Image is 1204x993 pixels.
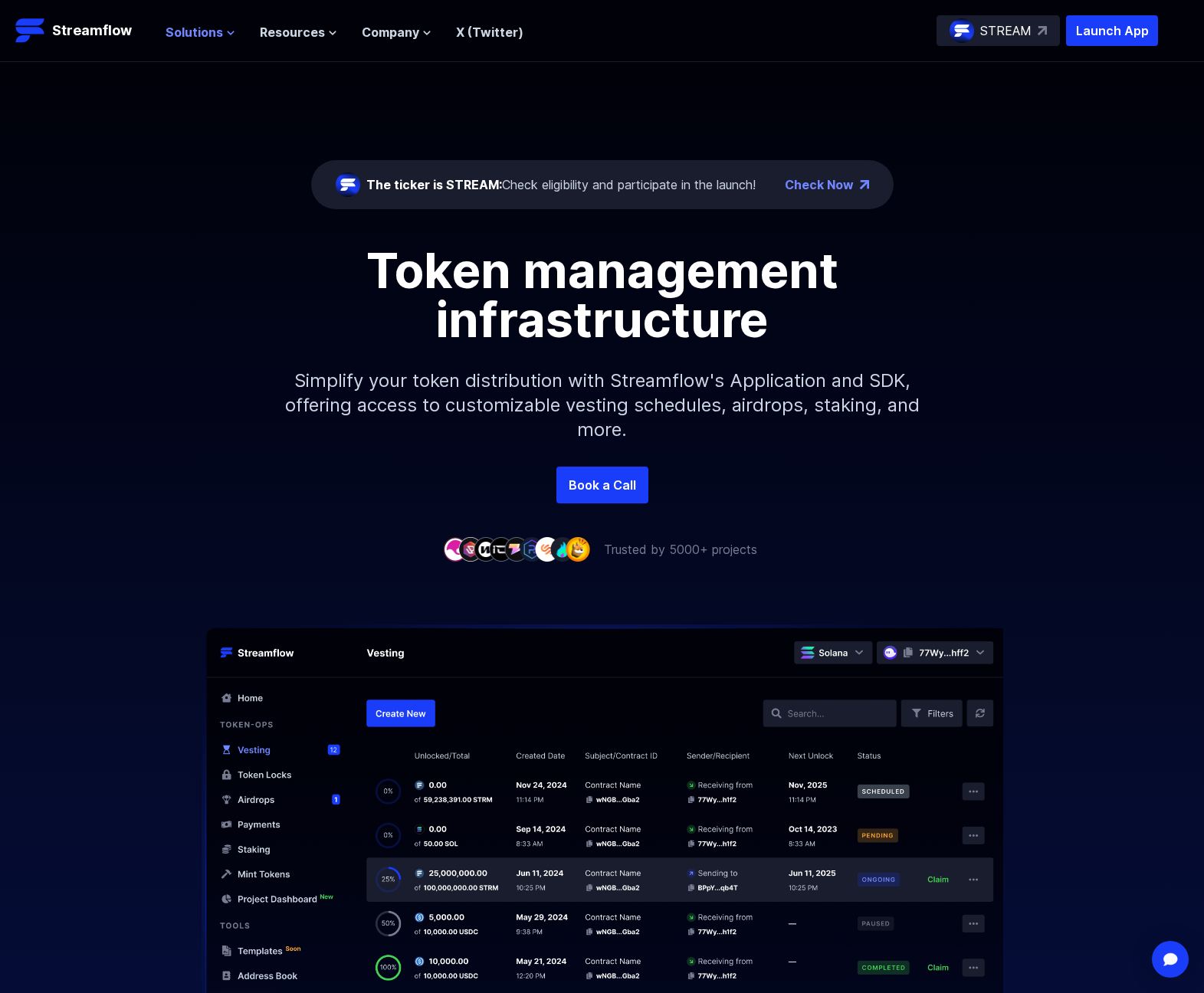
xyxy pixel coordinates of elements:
[166,23,223,41] span: Solutions
[273,344,932,467] p: Simplify your token distribution with Streamflow's Application and SDK, offering access to custom...
[980,21,1032,40] p: STREAM
[166,23,235,41] button: Solutions
[937,15,1060,46] a: STREAM
[535,537,559,561] img: company-7
[366,175,756,194] div: Check eligibility and participate in the launch!
[15,15,150,46] a: Streamflow
[15,15,46,46] img: Streamflow Logo
[362,23,431,41] button: Company
[260,23,325,41] span: Resources
[474,537,498,561] img: company-3
[489,537,513,561] img: company-4
[456,25,523,40] a: X (Twitter)
[1038,26,1047,35] img: top-right-arrow.svg
[785,175,854,194] a: Check Now
[566,537,590,561] img: company-9
[504,537,529,561] img: company-5
[443,537,467,561] img: company-1
[860,180,869,189] img: top-right-arrow.png
[366,177,502,192] span: The ticker is STREAM:
[1152,941,1189,978] div: Open Intercom Messenger
[1066,15,1158,46] button: Launch App
[556,467,648,503] a: Book a Call
[458,537,483,561] img: company-2
[362,23,419,41] span: Company
[520,537,544,561] img: company-6
[52,20,132,41] p: Streamflow
[950,18,974,43] img: streamflow-logo-circle.png
[604,540,757,559] p: Trusted by 5000+ projects
[260,23,337,41] button: Resources
[258,246,947,344] h1: Token management infrastructure
[336,172,360,197] img: streamflow-logo-circle.png
[550,537,575,561] img: company-8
